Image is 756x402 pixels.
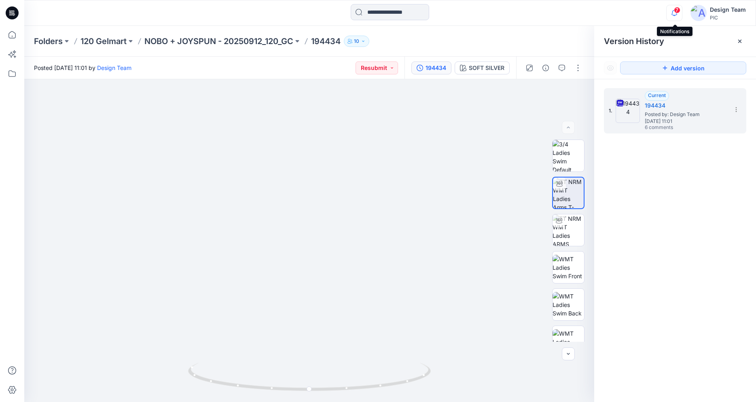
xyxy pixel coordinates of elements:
[648,92,666,98] span: Current
[645,118,726,124] span: [DATE] 11:01
[604,36,664,46] span: Version History
[129,60,489,402] img: eyJhbGciOiJIUzI1NiIsImtpZCI6IjAiLCJzbHQiOiJzZXMiLCJ0eXAiOiJKV1QifQ.eyJkYXRhIjp7InR5cGUiOiJzdG9yYW...
[80,36,127,47] a: 120 Gelmart
[311,36,341,47] p: 194434
[645,110,726,118] span: Posted by: Design Team
[604,61,617,74] button: Show Hidden Versions
[354,37,359,46] p: 10
[411,61,451,74] button: 194434
[616,99,640,123] img: 194434
[539,61,552,74] button: Details
[553,178,584,208] img: TT NRM WMT Ladies Arms T-POSE
[553,292,584,317] img: WMT Ladies Swim Back
[645,125,701,131] span: 6 comments
[737,38,743,44] button: Close
[469,63,504,72] div: SOFT SILVER
[710,5,746,15] div: Design Team
[426,63,446,72] div: 194434
[645,101,726,110] h5: 194434
[553,214,584,246] img: TT NRM WMT Ladies ARMS DOWN
[144,36,293,47] a: NOBO + JOYSPUN - 20250912_120_GC
[553,140,584,171] img: 3/4 Ladies Swim Default
[609,107,612,114] span: 1.
[97,64,131,71] a: Design Team
[553,255,584,280] img: WMT Ladies Swim Front
[710,15,746,21] div: PIC
[344,36,369,47] button: 10
[455,61,510,74] button: SOFT SILVER
[674,7,680,13] span: 7
[690,5,707,21] img: avatar
[553,329,584,355] img: WMT Ladies Swim Left
[34,36,63,47] a: Folders
[620,61,746,74] button: Add version
[34,63,131,72] span: Posted [DATE] 11:01 by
